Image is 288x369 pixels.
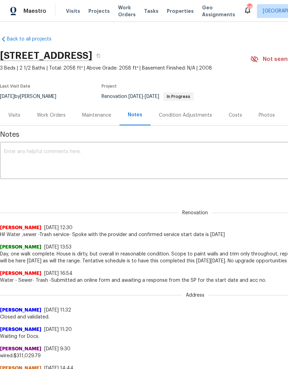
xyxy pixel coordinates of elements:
span: Maestro [23,8,46,15]
span: In Progress [164,94,193,99]
div: Work Orders [37,112,66,119]
span: Renovation [178,209,212,216]
span: [DATE] 16:54 [44,271,73,276]
div: 58 [247,4,252,11]
button: Copy Address [92,49,105,62]
span: [DATE] [145,94,159,99]
span: [DATE] 11:20 [44,327,72,332]
span: Properties [167,8,194,15]
span: [DATE] 12:30 [44,225,73,230]
div: Notes [128,111,142,118]
span: Renovation [102,94,194,99]
span: Visits [66,8,80,15]
div: Photos [259,112,275,119]
span: Work Orders [118,4,136,18]
span: [DATE] [128,94,143,99]
div: Maintenance [82,112,111,119]
span: Tasks [144,9,159,13]
span: Address [182,292,209,299]
span: Geo Assignments [202,4,235,18]
div: Visits [8,112,20,119]
div: Condition Adjustments [159,112,212,119]
span: Projects [88,8,110,15]
div: Costs [229,112,242,119]
span: Project [102,84,117,88]
span: [DATE] 13:53 [44,245,71,250]
span: [DATE] 11:32 [44,308,71,313]
span: [DATE] 9:30 [44,346,70,351]
span: - [128,94,159,99]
